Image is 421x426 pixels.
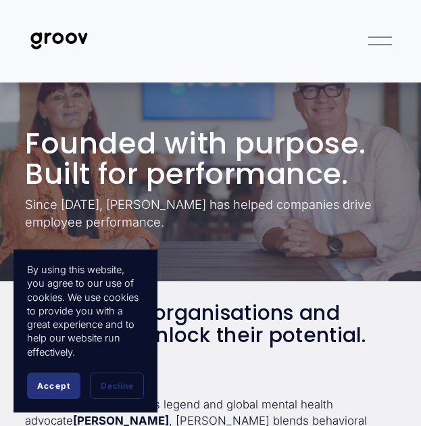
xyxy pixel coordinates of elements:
button: Decline [90,373,144,399]
h2: Groov helps organisations and individuals unlock their potential. [25,302,395,347]
img: Groov | Unlock Human Potential at Work and in Life [25,25,93,57]
span: Decline [101,381,133,391]
span: Accept [37,381,70,391]
h1: Founded with purpose. Built for performance. [25,128,395,189]
p: By using this website, you agree to our use of cookies. We use cookies to provide you with a grea... [27,263,144,359]
section: Cookie banner [14,250,157,412]
button: Accept [27,373,80,399]
p: Since [DATE], [PERSON_NAME] has helped companies drive employee performance. [25,196,395,231]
